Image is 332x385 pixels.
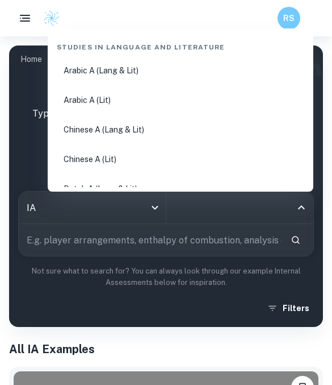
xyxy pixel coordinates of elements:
[52,57,309,84] li: Arabic A (Lang & Lit)
[9,45,323,327] img: profile cover
[52,86,309,114] li: Arabic A (Lit)
[293,200,309,216] button: Close
[36,10,60,27] a: Clastify logo
[19,224,281,256] input: E.g. player arrangements, enthalpy of combustion, analysis of a big city...
[9,341,323,358] h1: All IA Examples
[278,7,300,30] button: RS
[18,266,314,289] p: Not sure what to search for? You can always look through our example Internal Assessments below f...
[286,230,305,250] button: Search
[43,10,60,27] img: Clastify logo
[19,192,166,223] div: IA
[283,12,296,24] h6: RS
[52,116,309,143] li: Chinese A (Lang & Lit)
[18,82,314,102] h1: IB IA examples for all subjects
[52,175,309,202] li: Dutch A (Lang & Lit)
[264,298,314,318] button: Filters
[18,107,314,134] p: Type a search phrase to find the most relevant IA examples for you
[52,33,309,57] div: Studies in Language and Literature
[52,146,309,173] li: Chinese A (Lit)
[20,51,42,67] a: Home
